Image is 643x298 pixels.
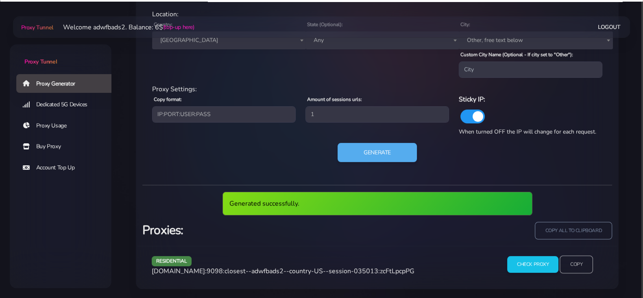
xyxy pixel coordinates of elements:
[459,61,602,78] input: City
[10,44,111,66] a: Proxy Tunnel
[147,9,607,19] div: Location:
[16,116,118,135] a: Proxy Usage
[460,51,573,58] label: Custom City Name (Optional - If city set to "Other"):
[307,96,362,103] label: Amount of sessions urls:
[163,23,194,31] a: (top-up here)
[16,158,118,177] a: Account Top Up
[20,21,53,34] a: Proxy Tunnel
[535,222,612,239] input: copy all to clipboard
[560,256,593,274] input: Copy
[338,143,417,162] button: Generate
[53,22,194,32] li: Welcome adwfbads2. Balance: 6$
[459,31,613,49] span: Other, free text below
[152,267,414,276] span: [DOMAIN_NAME]:9098:closest--adwfbads2--country-US--session-035013:zcFtLpcpPG
[604,259,633,288] iframe: Webchat Widget
[16,74,118,93] a: Proxy Generator
[21,24,53,31] span: Proxy Tunnel
[157,35,301,46] span: United States of America
[16,137,118,156] a: Buy Proxy
[152,31,306,49] span: United States of America
[154,96,182,103] label: Copy format:
[305,31,460,49] span: Any
[152,256,192,266] span: residential
[310,35,455,46] span: Any
[16,95,118,114] a: Dedicated 5G Devices
[142,222,373,239] h3: Proxies:
[464,35,608,46] span: Other, free text below
[459,128,596,136] span: When turned OFF the IP will change for each request.
[507,256,559,273] input: Check Proxy
[459,94,602,105] h6: Sticky IP:
[598,20,621,35] a: Logout
[147,84,607,94] div: Proxy Settings:
[24,58,57,66] span: Proxy Tunnel
[222,192,532,215] div: Generated successfully.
